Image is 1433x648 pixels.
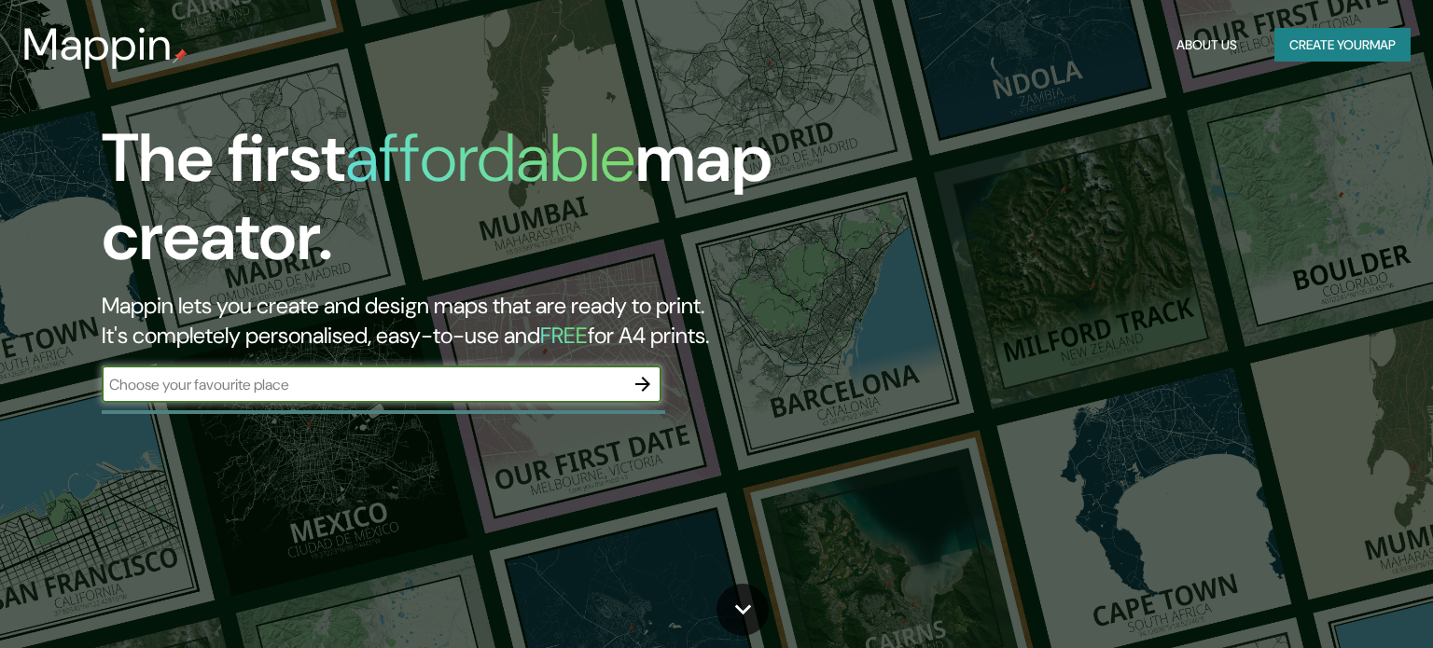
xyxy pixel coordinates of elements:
button: Create yourmap [1274,28,1411,62]
h1: The first map creator. [102,119,818,291]
img: mappin-pin [173,48,188,63]
button: About Us [1169,28,1245,62]
h3: Mappin [22,19,173,71]
input: Choose your favourite place [102,374,624,395]
h5: FREE [540,321,588,350]
h1: affordable [345,115,635,201]
h2: Mappin lets you create and design maps that are ready to print. It's completely personalised, eas... [102,291,818,351]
